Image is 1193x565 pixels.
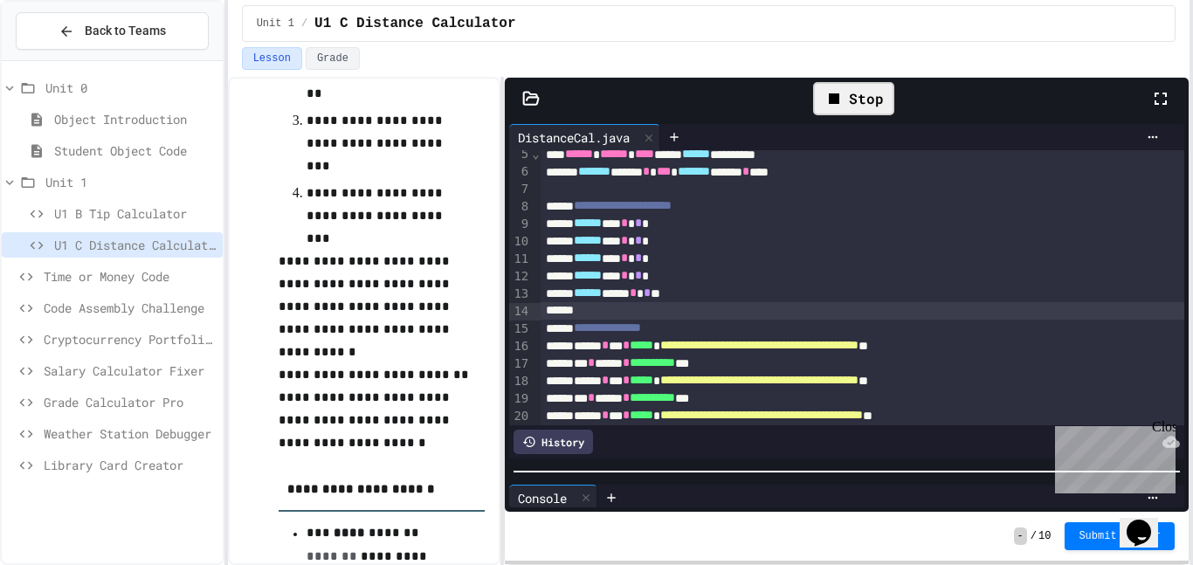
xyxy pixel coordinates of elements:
span: Student Object Code [54,141,216,160]
div: Stop [813,82,894,115]
span: - [1014,527,1027,545]
span: Salary Calculator Fixer [44,362,216,380]
span: / [1031,529,1037,543]
button: Grade [306,47,360,70]
span: U1 C Distance Calculator [54,236,216,254]
button: Back to Teams [16,12,209,50]
span: Unit 1 [257,17,294,31]
span: Cryptocurrency Portfolio Debugger [44,330,216,348]
span: Back to Teams [85,22,166,40]
span: Grade Calculator Pro [44,393,216,411]
span: Object Introduction [54,110,216,128]
iframe: chat widget [1048,419,1176,493]
span: Library Card Creator [44,456,216,474]
button: Submit Answer [1065,522,1175,550]
span: / [301,17,307,31]
button: Lesson [242,47,302,70]
span: Time or Money Code [44,267,216,286]
iframe: chat widget [1120,495,1176,548]
span: Submit Answer [1079,529,1161,543]
span: U1 C Distance Calculator [314,13,515,34]
span: 10 [1038,529,1051,543]
span: Code Assembly Challenge [44,299,216,317]
div: Chat with us now!Close [7,7,121,111]
span: Unit 1 [45,173,216,191]
span: U1 B Tip Calculator [54,204,216,223]
span: Weather Station Debugger [44,424,216,443]
span: Unit 0 [45,79,216,97]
